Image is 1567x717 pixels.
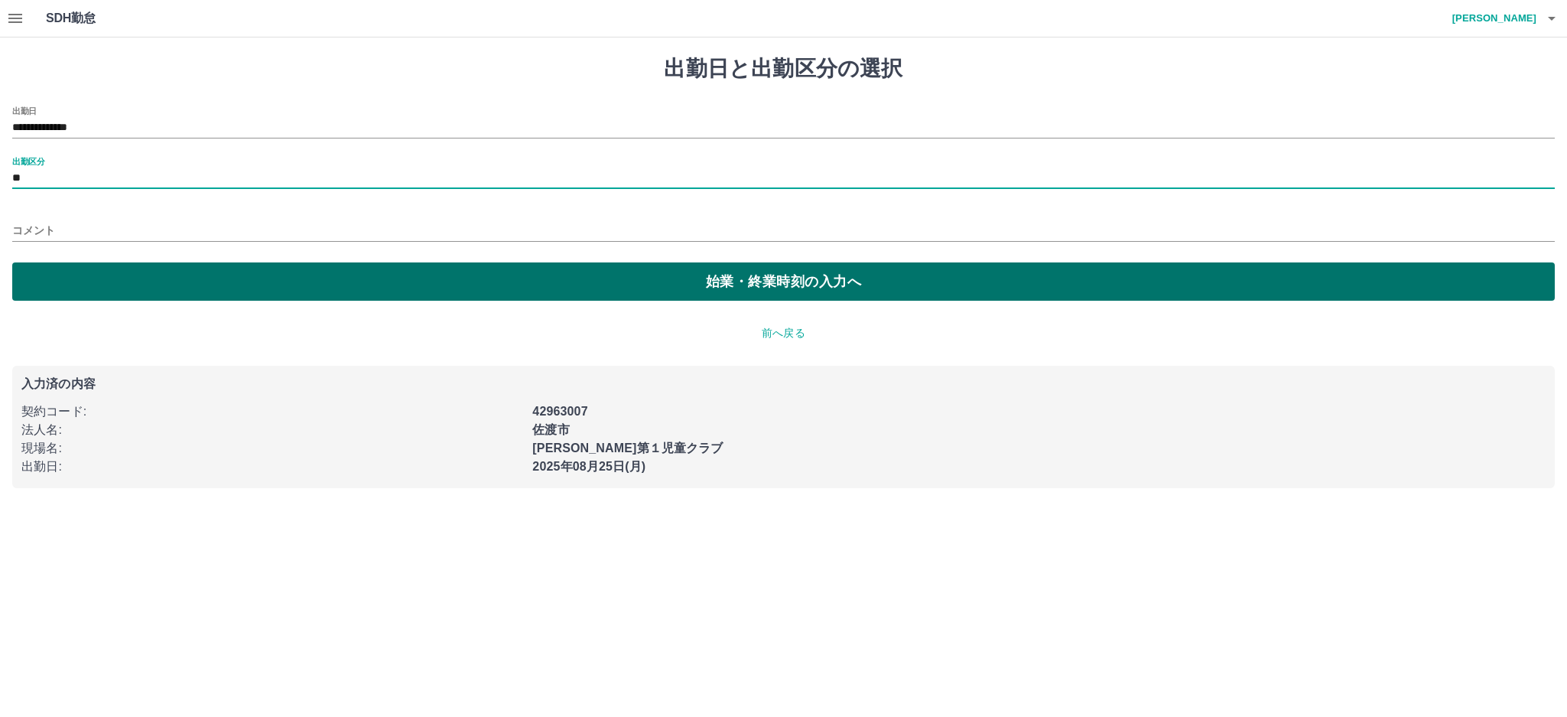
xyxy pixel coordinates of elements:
b: 2025年08月25日(月) [532,460,645,473]
p: 入力済の内容 [21,378,1546,390]
b: 佐渡市 [532,423,569,436]
h1: 出勤日と出勤区分の選択 [12,56,1555,82]
button: 始業・終業時刻の入力へ [12,262,1555,301]
p: 法人名 : [21,421,523,439]
p: 前へ戻る [12,325,1555,341]
p: 現場名 : [21,439,523,458]
b: 42963007 [532,405,587,418]
label: 出勤日 [12,105,37,116]
p: 契約コード : [21,402,523,421]
label: 出勤区分 [12,155,44,167]
b: [PERSON_NAME]第１児童クラブ [532,442,723,455]
p: 出勤日 : [21,458,523,476]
